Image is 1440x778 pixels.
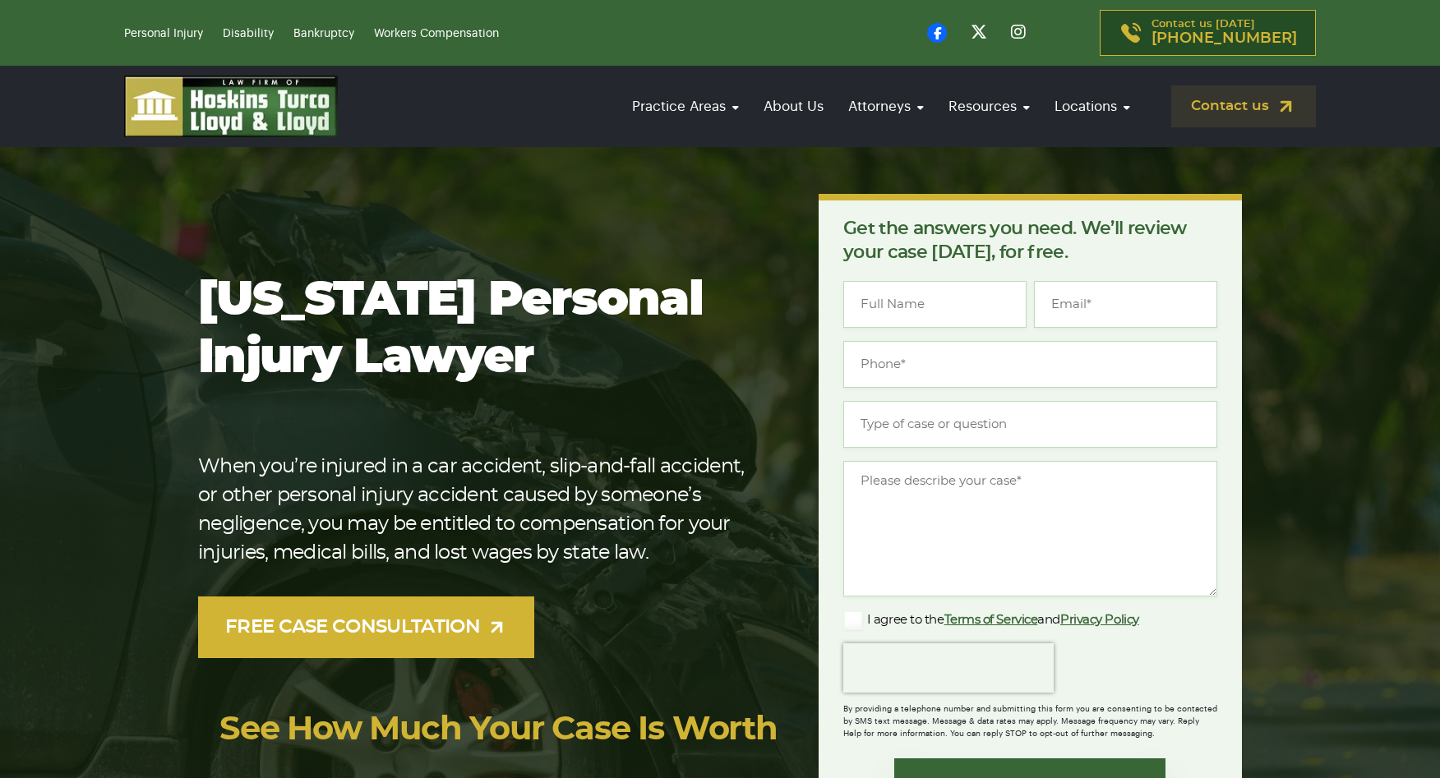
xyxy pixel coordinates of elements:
[840,83,932,130] a: Attorneys
[219,713,778,746] a: See How Much Your Case Is Worth
[624,83,747,130] a: Practice Areas
[755,83,832,130] a: About Us
[843,341,1217,388] input: Phone*
[223,28,274,39] a: Disability
[1034,281,1217,328] input: Email*
[1171,85,1316,127] a: Contact us
[293,28,354,39] a: Bankruptcy
[1152,30,1297,47] span: [PHONE_NUMBER]
[487,617,507,638] img: arrow-up-right-light.svg
[843,693,1217,740] div: By providing a telephone number and submitting this form you are consenting to be contacted by SM...
[198,596,534,658] a: FREE CASE CONSULTATION
[843,281,1027,328] input: Full Name
[124,28,203,39] a: Personal Injury
[1060,614,1139,626] a: Privacy Policy
[843,217,1217,265] p: Get the answers you need. We’ll review your case [DATE], for free.
[1100,10,1316,56] a: Contact us [DATE][PHONE_NUMBER]
[843,643,1054,693] iframe: reCAPTCHA
[843,401,1217,448] input: Type of case or question
[944,614,1038,626] a: Terms of Service
[843,610,1139,630] label: I agree to the and
[374,28,499,39] a: Workers Compensation
[1152,19,1297,47] p: Contact us [DATE]
[198,272,766,387] h1: [US_STATE] Personal Injury Lawyer
[124,76,338,137] img: logo
[1046,83,1138,130] a: Locations
[940,83,1038,130] a: Resources
[198,453,766,568] p: When you’re injured in a car accident, slip-and-fall accident, or other personal injury accident ...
